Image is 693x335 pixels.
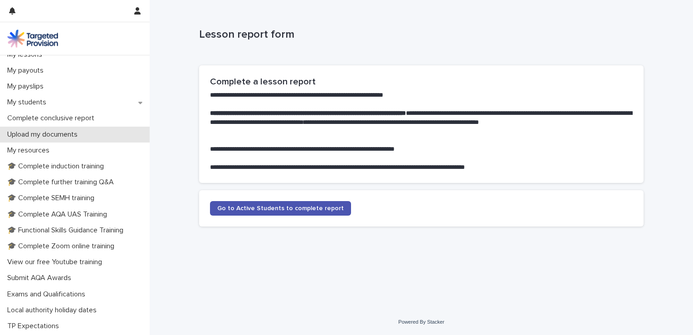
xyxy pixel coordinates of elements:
img: M5nRWzHhSzIhMunXDL62 [7,30,58,48]
p: 🎓 Complete induction training [4,162,111,171]
p: 🎓 Complete further training Q&A [4,178,121,187]
p: Lesson report form [199,28,640,41]
a: Powered By Stacker [398,319,444,325]
p: Complete conclusive report [4,114,102,123]
p: 🎓 Complete Zoom online training [4,242,122,251]
h2: Complete a lesson report [210,76,633,87]
p: My payouts [4,66,51,75]
p: View our free Youtube training [4,258,109,266]
p: 🎓 Complete AQA UAS Training [4,210,114,219]
p: Exams and Qualifications [4,290,93,299]
a: Go to Active Students to complete report [210,201,351,216]
p: TP Expectations [4,322,66,330]
p: 🎓 Complete SEMH training [4,194,102,202]
p: My payslips [4,82,51,91]
p: Submit AQA Awards [4,274,78,282]
span: Go to Active Students to complete report [217,205,344,212]
p: My lessons [4,50,49,59]
p: My students [4,98,54,107]
p: Local authority holiday dates [4,306,104,315]
p: My resources [4,146,57,155]
p: Upload my documents [4,130,85,139]
p: 🎓 Functional Skills Guidance Training [4,226,131,235]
